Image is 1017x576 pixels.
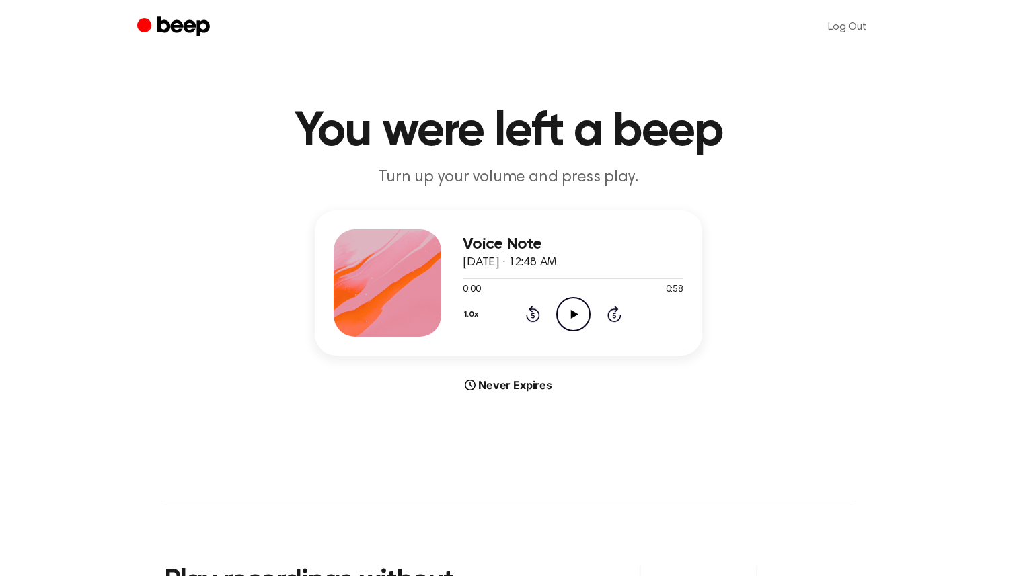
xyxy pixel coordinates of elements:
span: 0:58 [666,283,683,297]
span: [DATE] · 12:48 AM [463,257,557,269]
h3: Voice Note [463,235,683,253]
a: Beep [137,14,213,40]
a: Log Out [815,11,880,43]
button: 1.0x [463,303,484,326]
h1: You were left a beep [164,108,853,156]
div: Never Expires [315,377,702,393]
p: Turn up your volume and press play. [250,167,767,189]
span: 0:00 [463,283,480,297]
